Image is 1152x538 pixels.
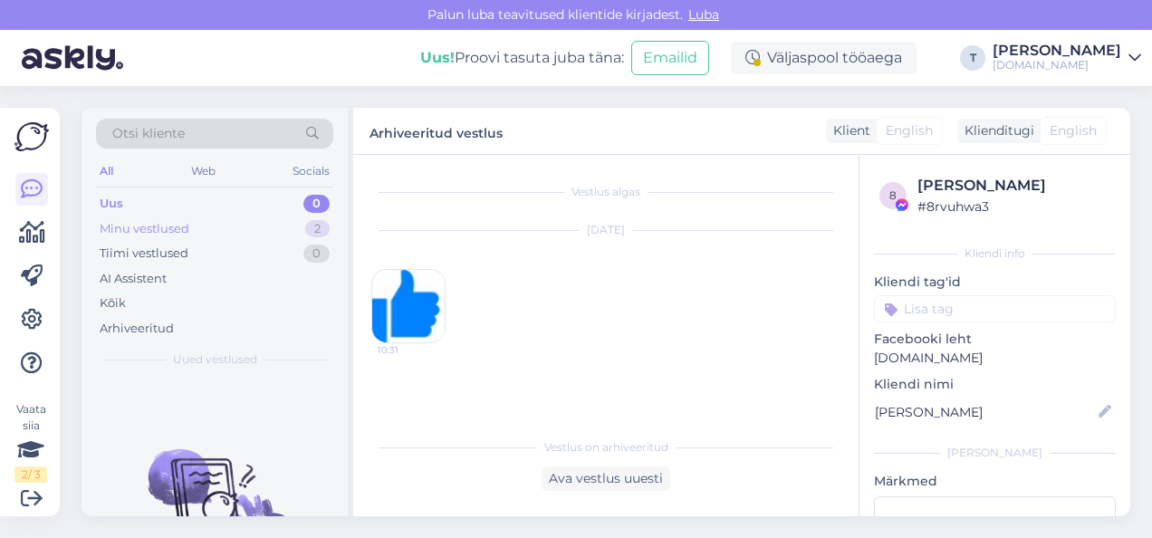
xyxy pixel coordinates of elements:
[889,188,897,202] span: 8
[1050,121,1097,140] span: English
[303,245,330,263] div: 0
[372,270,445,342] img: Attachment
[371,222,840,238] div: [DATE]
[874,330,1116,349] p: Facebooki leht
[874,349,1116,368] p: [DOMAIN_NAME]
[14,466,47,483] div: 2 / 3
[874,472,1116,491] p: Märkmed
[420,47,624,69] div: Proovi tasuta juba täna:
[187,159,219,183] div: Web
[917,175,1110,197] div: [PERSON_NAME]
[420,49,455,66] b: Uus!
[683,6,725,23] span: Luba
[14,122,49,151] img: Askly Logo
[542,466,670,491] div: Ava vestlus uuesti
[874,445,1116,461] div: [PERSON_NAME]
[305,220,330,238] div: 2
[96,159,117,183] div: All
[874,245,1116,262] div: Kliendi info
[631,41,709,75] button: Emailid
[100,294,126,312] div: Kõik
[886,121,933,140] span: English
[112,124,185,143] span: Otsi kliente
[875,402,1095,422] input: Lisa nimi
[957,121,1034,140] div: Klienditugi
[993,43,1121,58] div: [PERSON_NAME]
[100,220,189,238] div: Minu vestlused
[100,245,188,263] div: Tiimi vestlused
[14,401,47,483] div: Vaata siia
[370,119,503,143] label: Arhiveeritud vestlus
[826,121,870,140] div: Klient
[544,439,668,456] span: Vestlus on arhiveeritud
[960,45,985,71] div: T
[100,195,123,213] div: Uus
[100,270,167,288] div: AI Assistent
[173,351,257,368] span: Uued vestlused
[874,375,1116,394] p: Kliendi nimi
[371,184,840,200] div: Vestlus algas
[378,343,446,357] span: 10:31
[874,295,1116,322] input: Lisa tag
[993,43,1141,72] a: [PERSON_NAME][DOMAIN_NAME]
[917,197,1110,216] div: # 8rvuhwa3
[303,195,330,213] div: 0
[289,159,333,183] div: Socials
[874,273,1116,292] p: Kliendi tag'id
[731,42,917,74] div: Väljaspool tööaega
[100,320,174,338] div: Arhiveeritud
[993,58,1121,72] div: [DOMAIN_NAME]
